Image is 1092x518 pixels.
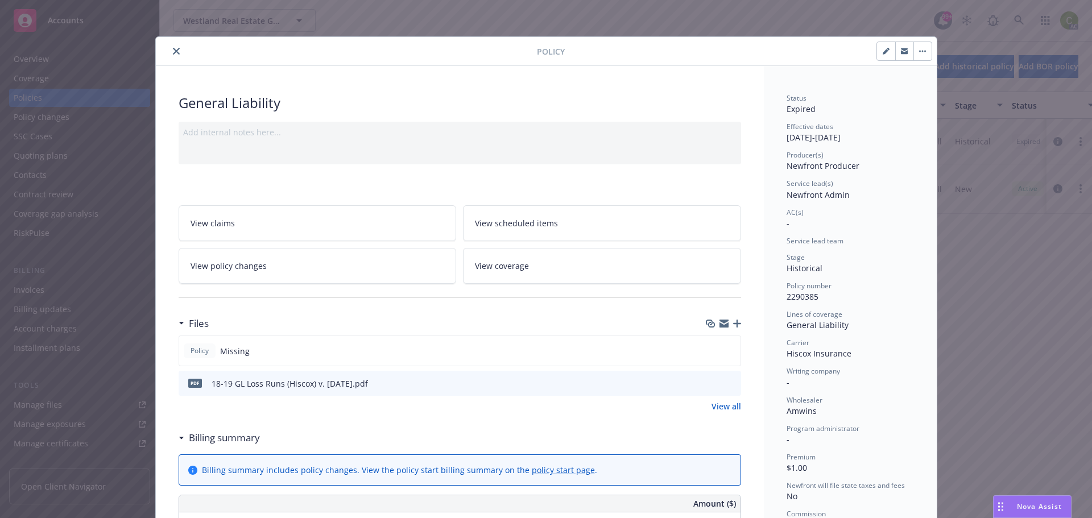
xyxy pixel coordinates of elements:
span: Policy [537,45,565,57]
div: 18-19 GL Loss Runs (Hiscox) v. [DATE].pdf [212,378,368,389]
span: Amwins [787,405,817,416]
span: Producer(s) [787,150,824,160]
div: Files [179,316,209,331]
span: Service lead(s) [787,179,833,188]
span: - [787,434,789,445]
span: General Liability [787,320,849,330]
span: Effective dates [787,122,833,131]
h3: Billing summary [189,430,260,445]
span: Policy [188,346,211,356]
a: View scheduled items [463,205,741,241]
button: preview file [726,378,737,389]
span: Newfront Producer [787,160,859,171]
a: View claims [179,205,457,241]
span: Wholesaler [787,395,822,405]
a: View policy changes [179,248,457,284]
a: policy start page [532,465,595,475]
div: General Liability [179,93,741,113]
span: Amount ($) [693,498,736,509]
button: download file [708,378,717,389]
span: Policy number [787,281,832,291]
span: Hiscox Insurance [787,348,851,359]
span: Missing [220,345,250,357]
span: Carrier [787,338,809,347]
span: Service lead team [787,236,843,246]
a: View coverage [463,248,741,284]
span: Newfront Admin [787,189,850,200]
span: 2290385 [787,291,818,302]
span: Premium [787,452,816,462]
span: No [787,491,797,502]
span: - [787,377,789,388]
span: Expired [787,103,816,114]
div: Billing summary [179,430,260,445]
span: Stage [787,252,805,262]
span: $1.00 [787,462,807,473]
div: [DATE] - [DATE] [787,122,914,143]
span: Lines of coverage [787,309,842,319]
span: Status [787,93,806,103]
button: close [169,44,183,58]
span: Program administrator [787,424,859,433]
button: Nova Assist [993,495,1072,518]
div: Add internal notes here... [183,126,737,138]
span: View scheduled items [475,217,558,229]
span: View policy changes [191,260,267,272]
span: AC(s) [787,208,804,217]
div: Drag to move [994,496,1008,517]
span: View coverage [475,260,529,272]
div: Billing summary includes policy changes. View the policy start billing summary on the . [202,464,597,476]
span: pdf [188,379,202,387]
span: Newfront will file state taxes and fees [787,480,905,490]
span: Historical [787,263,822,273]
h3: Files [189,316,209,331]
span: Writing company [787,366,840,376]
span: Nova Assist [1017,502,1062,511]
span: View claims [191,217,235,229]
a: View all [712,400,741,412]
span: - [787,218,789,229]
